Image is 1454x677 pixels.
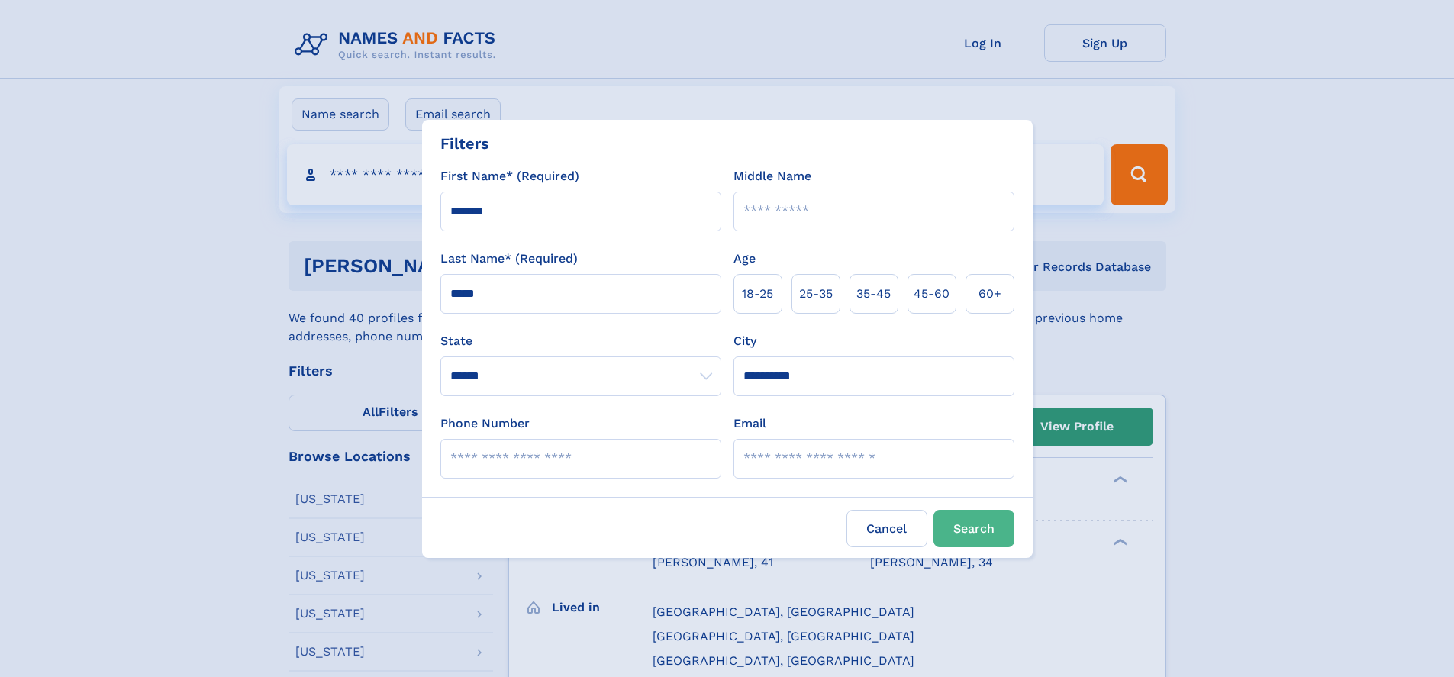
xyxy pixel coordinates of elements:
[742,285,773,303] span: 18‑25
[933,510,1014,547] button: Search
[440,250,578,268] label: Last Name* (Required)
[846,510,927,547] label: Cancel
[733,250,756,268] label: Age
[440,167,579,185] label: First Name* (Required)
[440,414,530,433] label: Phone Number
[733,332,756,350] label: City
[914,285,949,303] span: 45‑60
[440,132,489,155] div: Filters
[733,167,811,185] label: Middle Name
[733,414,766,433] label: Email
[440,332,721,350] label: State
[856,285,891,303] span: 35‑45
[978,285,1001,303] span: 60+
[799,285,833,303] span: 25‑35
